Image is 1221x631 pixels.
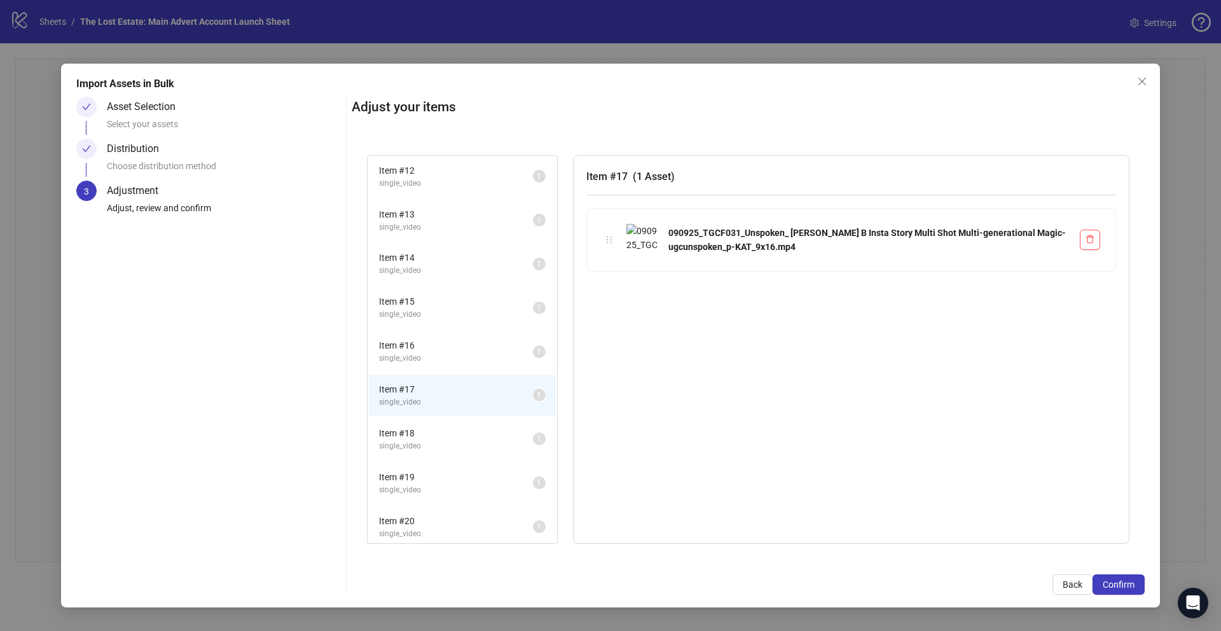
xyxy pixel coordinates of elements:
[107,181,169,201] div: Adjustment
[379,177,533,190] span: single_video
[537,478,541,487] span: 1
[84,186,89,197] span: 3
[379,295,533,309] span: Item # 15
[379,251,533,265] span: Item # 14
[379,396,533,408] span: single_video
[537,391,541,399] span: 1
[537,172,541,181] span: 1
[533,214,546,226] sup: 1
[107,201,341,223] div: Adjust, review and confirm
[1080,230,1100,250] button: Delete
[379,309,533,321] span: single_video
[533,170,546,183] sup: 1
[1103,579,1135,590] span: Confirm
[379,265,533,277] span: single_video
[379,338,533,352] span: Item # 16
[533,258,546,270] sup: 1
[533,302,546,314] sup: 1
[533,520,546,533] sup: 1
[533,389,546,401] sup: 1
[107,139,169,159] div: Distribution
[352,97,1145,118] h2: Adjust your items
[537,303,541,312] span: 1
[379,382,533,396] span: Item # 17
[537,434,541,443] span: 1
[605,235,614,244] span: holder
[1137,76,1147,87] span: close
[1086,235,1094,244] span: delete
[626,224,658,256] img: 090925_TGCF031_Unspoken_ Clary B Insta Story Multi Shot Multi-generational Magic-ugcunspoken_p-KA...
[379,528,533,540] span: single_video
[379,514,533,528] span: Item # 20
[379,163,533,177] span: Item # 12
[1178,588,1208,618] div: Open Intercom Messenger
[107,117,341,139] div: Select your assets
[82,144,91,153] span: check
[602,233,616,247] div: holder
[533,433,546,445] sup: 1
[379,221,533,233] span: single_video
[379,207,533,221] span: Item # 13
[537,522,541,531] span: 1
[533,476,546,489] sup: 1
[533,345,546,358] sup: 1
[1132,71,1152,92] button: Close
[379,426,533,440] span: Item # 18
[379,352,533,364] span: single_video
[379,484,533,496] span: single_video
[537,347,541,356] span: 1
[537,216,541,225] span: 1
[107,159,341,181] div: Choose distribution method
[379,470,533,484] span: Item # 19
[633,170,675,183] span: ( 1 Asset )
[1063,579,1082,590] span: Back
[537,260,541,268] span: 1
[76,76,1145,92] div: Import Assets in Bulk
[1093,574,1145,595] button: Confirm
[1052,574,1093,595] button: Back
[668,226,1070,254] div: 090925_TGCF031_Unspoken_ [PERSON_NAME] B Insta Story Multi Shot Multi-generational Magic-ugcunspo...
[107,97,186,117] div: Asset Selection
[82,102,91,111] span: check
[379,440,533,452] span: single_video
[586,169,1116,184] h3: Item # 17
